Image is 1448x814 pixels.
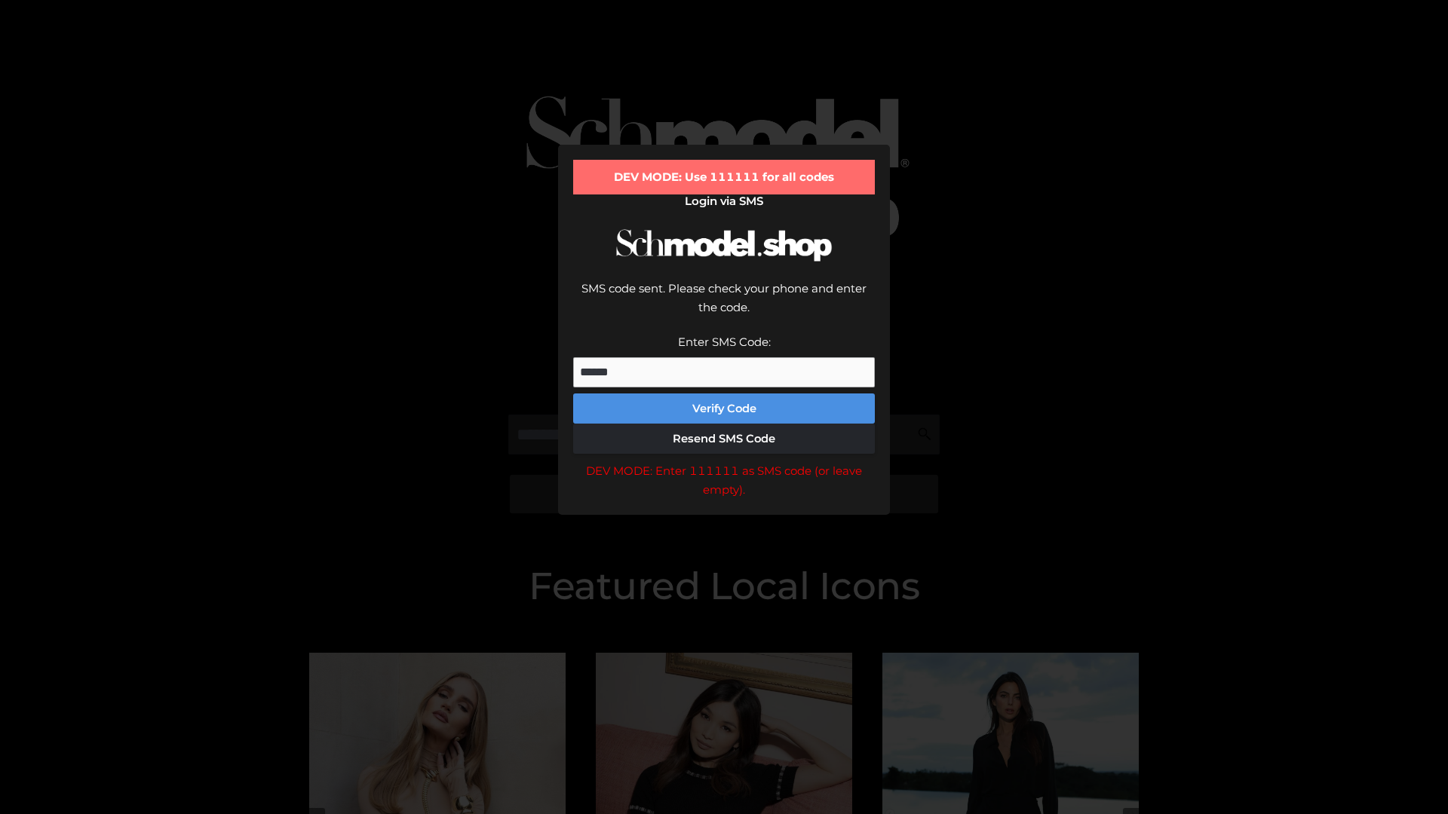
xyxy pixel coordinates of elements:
div: SMS code sent. Please check your phone and enter the code. [573,279,875,332]
button: Verify Code [573,393,875,424]
img: Schmodel Logo [611,216,837,275]
button: Resend SMS Code [573,424,875,454]
div: DEV MODE: Use 111111 for all codes [573,160,875,194]
label: Enter SMS Code: [678,335,771,349]
div: DEV MODE: Enter 111111 as SMS code (or leave empty). [573,461,875,500]
h2: Login via SMS [573,194,875,208]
